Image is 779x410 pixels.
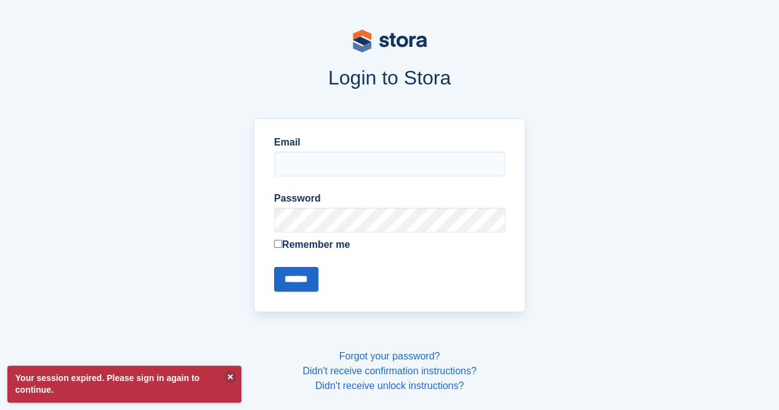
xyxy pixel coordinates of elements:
[274,135,505,150] label: Email
[274,237,505,252] label: Remember me
[315,380,464,391] a: Didn't receive unlock instructions?
[54,67,726,89] h1: Login to Stora
[274,191,505,206] label: Password
[274,240,282,248] input: Remember me
[7,366,241,403] p: Your session expired. Please sign in again to continue.
[353,30,427,52] img: stora-logo-53a41332b3708ae10de48c4981b4e9114cc0af31d8433b30ea865607fb682f29.svg
[302,366,476,376] a: Didn't receive confirmation instructions?
[339,351,440,361] a: Forgot your password?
